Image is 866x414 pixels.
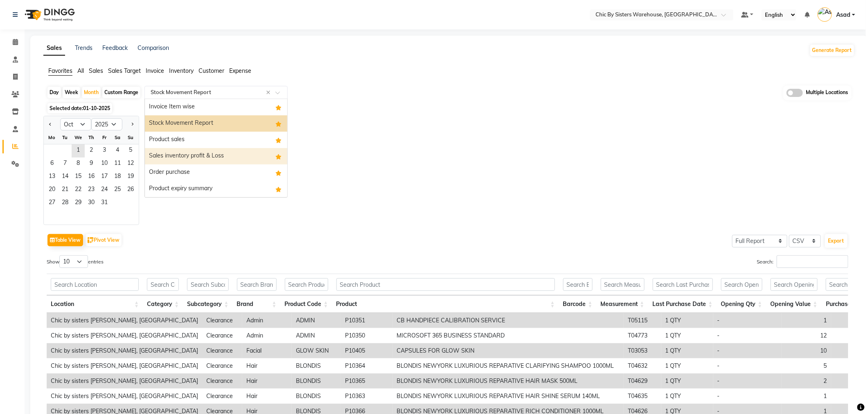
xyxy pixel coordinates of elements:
[124,184,137,197] span: 26
[649,295,717,313] th: Last Purchase Date: activate to sort column ascending
[661,328,713,343] td: 1 QTY
[601,278,645,291] input: Search Measurement
[202,358,242,373] td: Clearance
[60,118,91,130] select: Select month
[563,278,593,291] input: Search Barcode
[292,313,341,328] td: ADMIN
[782,358,831,373] td: 5
[341,328,392,343] td: P10350
[72,184,85,197] div: Wednesday, October 22, 2025
[98,157,111,171] span: 10
[202,389,242,404] td: Clearance
[111,184,124,197] div: Saturday, October 25, 2025
[624,373,661,389] td: T04629
[75,44,92,52] a: Trends
[341,358,392,373] td: P10364
[59,131,72,144] div: Tu
[653,278,713,291] input: Search Last Purchase Date
[806,89,848,97] span: Multiple Locations
[85,171,98,184] div: Thursday, October 16, 2025
[145,181,287,197] div: Product expiry summary
[48,67,72,74] span: Favorites
[98,144,111,157] span: 3
[661,313,713,328] td: 1 QTY
[242,313,292,328] td: Admin
[624,313,661,328] td: T05115
[45,197,59,210] div: Monday, October 27, 2025
[21,3,77,26] img: logo
[72,144,85,157] div: Wednesday, October 1, 2025
[392,313,624,328] td: CB HANDPIECE CALIBRATION SERVICE
[83,105,110,111] span: 01-10-2025
[85,184,98,197] span: 23
[145,132,287,148] div: Product sales
[72,171,85,184] div: Wednesday, October 15, 2025
[98,184,111,197] div: Friday, October 24, 2025
[47,373,202,389] td: Chic by sisters [PERSON_NAME], [GEOGRAPHIC_DATA]
[85,144,98,157] span: 2
[341,389,392,404] td: P10363
[713,328,782,343] td: -
[292,389,341,404] td: BLONDIS
[59,171,72,184] span: 14
[336,278,555,291] input: Search Product
[85,144,98,157] div: Thursday, October 2, 2025
[45,131,59,144] div: Mo
[45,157,59,171] div: Monday, October 6, 2025
[111,131,124,144] div: Sa
[47,87,61,98] div: Day
[777,255,848,268] input: Search:
[202,343,242,358] td: Clearance
[292,373,341,389] td: BLONDIS
[341,373,392,389] td: P10365
[713,358,782,373] td: -
[202,313,242,328] td: Clearance
[713,313,782,328] td: -
[72,171,85,184] span: 15
[392,343,624,358] td: CAPSULES FOR GLOW SKIN
[124,171,137,184] span: 19
[72,157,85,171] div: Wednesday, October 8, 2025
[59,157,72,171] div: Tuesday, October 7, 2025
[198,67,224,74] span: Customer
[45,171,59,184] span: 13
[187,278,228,291] input: Search Subcategory
[88,237,94,243] img: pivot.png
[169,67,194,74] span: Inventory
[86,234,122,246] button: Pivot View
[145,99,287,115] div: Invoice Item wise
[559,295,597,313] th: Barcode: activate to sort column ascending
[124,144,137,157] span: 5
[146,67,164,74] span: Invoice
[47,118,54,131] button: Previous month
[98,157,111,171] div: Friday, October 10, 2025
[59,197,72,210] span: 28
[624,389,661,404] td: T04635
[102,44,128,52] a: Feedback
[145,115,287,132] div: Stock Movement Report
[713,343,782,358] td: -
[63,87,80,98] div: Week
[144,99,288,198] ng-dropdown-panel: Options list
[91,118,122,130] select: Select year
[285,278,328,291] input: Search Product Code
[275,135,282,145] span: Added to Favorites
[147,278,179,291] input: Search Category
[275,119,282,128] span: Added to Favorites
[72,144,85,157] span: 1
[713,389,782,404] td: -
[836,11,850,19] span: Asad
[111,157,124,171] span: 11
[45,171,59,184] div: Monday, October 13, 2025
[47,295,143,313] th: Location: activate to sort column ascending
[129,118,135,131] button: Next month
[85,184,98,197] div: Thursday, October 23, 2025
[111,184,124,197] span: 25
[43,41,65,56] a: Sales
[275,102,282,112] span: Added to Favorites
[237,278,277,291] input: Search Brand
[98,197,111,210] span: 31
[767,295,822,313] th: Opening Value: activate to sort column ascending
[85,197,98,210] div: Thursday, October 30, 2025
[233,295,281,313] th: Brand: activate to sort column ascending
